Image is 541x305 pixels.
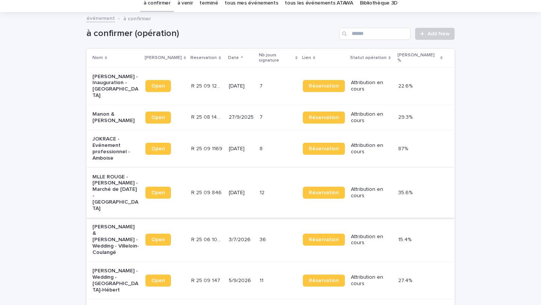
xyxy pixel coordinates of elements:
span: Open [151,278,165,283]
p: JOKRACE - Evénement professionnel - Amboise [92,136,139,161]
p: Date [228,54,239,62]
a: Réservation [303,234,345,246]
p: R 25 06 1043 [191,235,224,243]
tr: [PERSON_NAME] - Inauguration - [GEOGRAPHIC_DATA]OpenR 25 09 1206R 25 09 1206 [DATE]77 Réservation... [86,67,455,105]
p: [PERSON_NAME] & [PERSON_NAME] - Wedding - Villeloin-Coulangé [92,224,139,255]
p: 27/9/2025 [229,114,254,121]
span: Open [151,146,165,151]
span: Open [151,115,165,120]
p: R 25 09 147 [191,276,222,284]
p: 8 [260,144,264,152]
p: Attribution en cours [351,142,392,155]
p: [DATE] [229,83,254,89]
p: Attribution en cours [351,186,392,199]
p: 11 [260,276,265,284]
p: 15.4% [398,235,413,243]
input: Search [339,28,411,40]
a: Open [145,80,171,92]
a: Réservation [303,187,345,199]
p: Attribution en cours [351,80,392,92]
p: 7 [260,82,264,89]
p: R 25 09 846 [191,188,223,196]
p: [PERSON_NAME] % [397,51,438,65]
p: à confirmer [123,14,151,22]
a: Open [145,187,171,199]
a: Open [145,275,171,287]
h1: à confirmer (opération) [86,28,336,39]
p: 35.6% [398,188,414,196]
span: Réservation [309,190,339,195]
a: Open [145,234,171,246]
p: Attribution en cours [351,111,392,124]
p: Lien [302,54,311,62]
p: Reservation [190,54,217,62]
p: Attribution en cours [351,234,392,246]
p: 87% [398,144,410,152]
p: Nom [92,54,103,62]
p: 12 [260,188,266,196]
a: événement [86,14,115,22]
tr: MLLE ROUGE - [PERSON_NAME] - Marché de [DATE] - [GEOGRAPHIC_DATA]OpenR 25 09 846R 25 09 846 [DATE... [86,168,455,218]
p: Manon & [PERSON_NAME] [92,111,139,124]
span: Add New [428,31,450,36]
p: R 25 09 1169 [191,144,224,152]
a: Add New [415,28,455,40]
span: Réservation [309,115,339,120]
p: [DATE] [229,190,254,196]
p: 27.4% [398,276,414,284]
a: Réservation [303,112,345,124]
span: Open [151,83,165,89]
a: Réservation [303,275,345,287]
tr: [PERSON_NAME] - Wedding - [GEOGRAPHIC_DATA]-HébertOpenR 25 09 147R 25 09 147 5/9/20261111 Réserva... [86,262,455,299]
p: R 25 08 1497 [191,113,224,121]
span: Réservation [309,83,339,89]
a: Réservation [303,143,345,155]
tr: [PERSON_NAME] & [PERSON_NAME] - Wedding - Villeloin-CoulangéOpenR 25 06 1043R 25 06 1043 3/7/2026... [86,218,455,262]
span: Open [151,237,165,242]
p: 22.6% [398,82,414,89]
a: Open [145,112,171,124]
p: [PERSON_NAME] [145,54,182,62]
p: [PERSON_NAME] - Wedding - [GEOGRAPHIC_DATA]-Hébert [92,268,139,293]
p: [PERSON_NAME] - Inauguration - [GEOGRAPHIC_DATA] [92,74,139,99]
span: Open [151,190,165,195]
span: Réservation [309,237,339,242]
p: Nb jours signature [259,51,293,65]
span: Réservation [309,146,339,151]
p: 36 [260,235,267,243]
a: Réservation [303,80,345,92]
p: 29.3% [398,113,414,121]
tr: JOKRACE - Evénement professionnel - AmboiseOpenR 25 09 1169R 25 09 1169 [DATE]88 RéservationAttri... [86,130,455,168]
a: Open [145,143,171,155]
p: Statut opération [350,54,387,62]
p: R 25 09 1206 [191,82,224,89]
span: Réservation [309,278,339,283]
tr: Manon & [PERSON_NAME]OpenR 25 08 1497R 25 08 1497 27/9/202577 RéservationAttribution en cours29.3... [86,105,455,130]
p: 5/9/2026 [229,278,254,284]
p: 3/7/2026 [229,237,254,243]
p: 7 [260,113,264,121]
p: MLLE ROUGE - [PERSON_NAME] - Marché de [DATE] - [GEOGRAPHIC_DATA] [92,174,139,212]
p: [DATE] [229,146,254,152]
p: Attribution en cours [351,274,392,287]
